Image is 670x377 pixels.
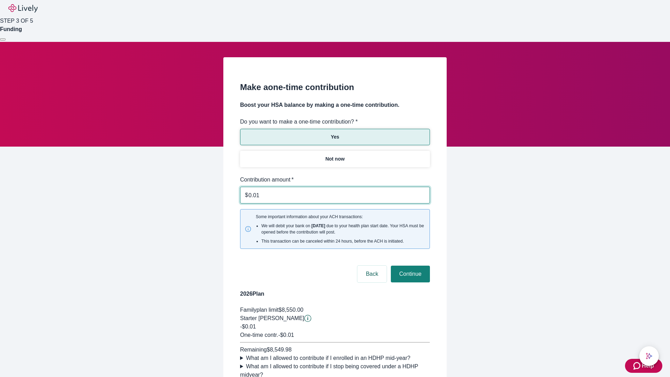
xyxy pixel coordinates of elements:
button: Zendesk support iconHelp [625,359,662,373]
p: Yes [331,133,339,141]
svg: Lively AI Assistant [646,353,653,360]
strong: [DATE] [311,223,325,228]
input: $0.00 [248,188,430,202]
p: Not now [325,155,344,163]
h4: Boost your HSA balance by making a one-time contribution. [240,101,430,109]
summary: What am I allowed to contribute if I enrolled in an HDHP mid-year? [240,354,430,362]
span: Starter [PERSON_NAME] [240,315,304,321]
span: $8,549.98 [267,347,291,353]
span: Some important information about your ACH transactions: [256,214,425,244]
span: $8,550.00 [278,307,303,313]
button: Yes [240,129,430,145]
button: Lively will contribute $0.01 to establish your account [304,315,311,322]
label: Do you want to make a one-time contribution? * [240,118,358,126]
span: - $0.01 [278,332,294,338]
h4: 2026 Plan [240,290,430,298]
svg: Starter penny details [304,315,311,322]
li: We will debit your bank on due to your health plan start date. Your HSA must be opened before the... [261,223,425,235]
li: This transaction can be canceled within 24 hours, before the ACH is initiated. [261,238,425,244]
button: Continue [391,266,430,282]
label: Contribution amount [240,176,294,184]
button: chat [639,346,659,366]
button: Not now [240,151,430,167]
img: Lively [8,4,38,13]
svg: Zendesk support icon [633,362,642,370]
span: One-time contr. [240,332,278,338]
span: Family plan limit [240,307,278,313]
p: $ [245,191,248,199]
span: Remaining [240,347,267,353]
button: Back [357,266,387,282]
h2: Make a one-time contribution [240,81,430,94]
span: Help [642,362,654,370]
span: -$0.01 [240,324,256,330]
